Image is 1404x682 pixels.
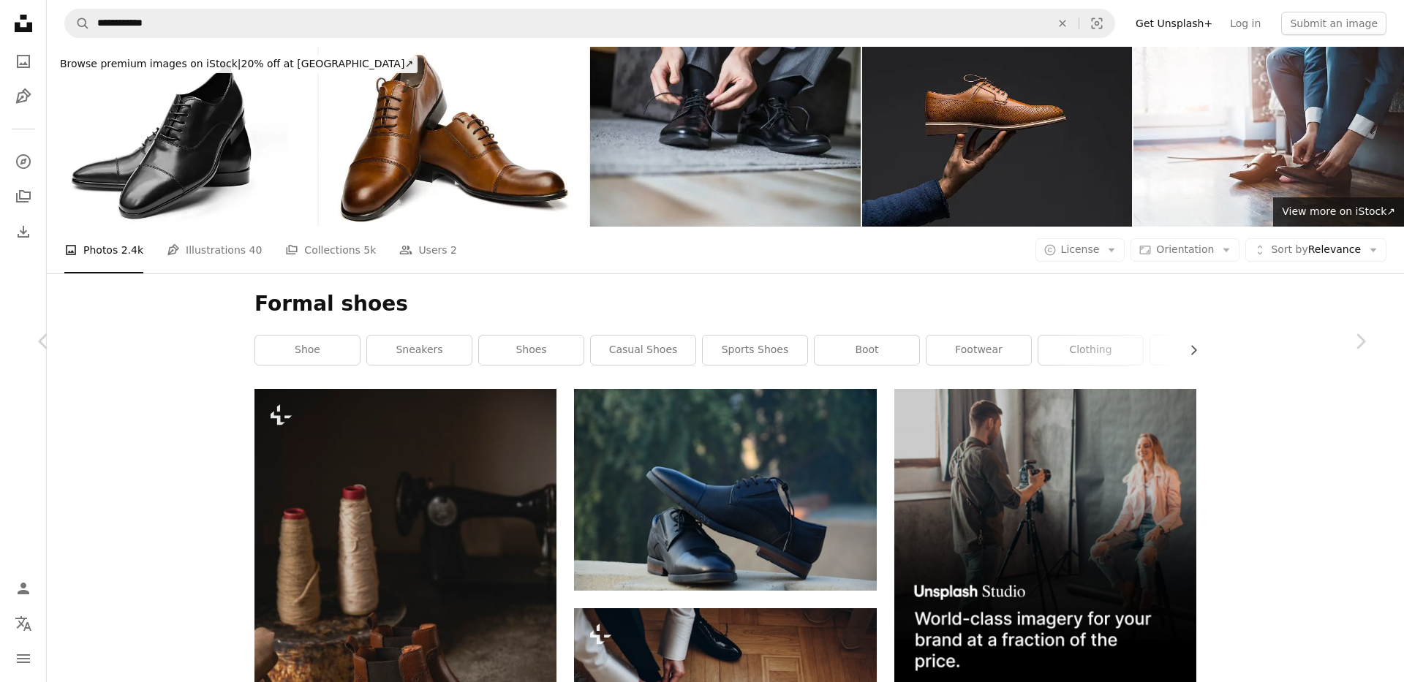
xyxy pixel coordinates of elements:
[64,9,1115,38] form: Find visuals sitewide
[65,10,90,37] button: Search Unsplash
[9,217,38,246] a: Download History
[9,147,38,176] a: Explore
[47,47,426,82] a: Browse premium images on iStock|20% off at [GEOGRAPHIC_DATA]↗
[1127,12,1221,35] a: Get Unsplash+
[363,242,376,258] span: 5k
[1046,10,1079,37] button: Clear
[47,47,317,227] img: Elegant Black Leather Shoes
[1035,238,1125,262] button: License
[9,182,38,211] a: Collections
[9,644,38,673] button: Menu
[249,242,263,258] span: 40
[574,389,876,590] img: a pair of black shoes
[862,47,1133,227] img: Brown Leather Shoe
[703,336,807,365] a: sports shoes
[1150,336,1255,365] a: apparel
[367,336,472,365] a: sneakers
[254,291,1196,317] h1: Formal shoes
[1038,336,1143,365] a: clothing
[1133,47,1404,227] img: Groom dressing up with classic elegant shoes.
[450,242,457,258] span: 2
[574,483,876,496] a: a pair of black shoes
[1316,271,1404,412] a: Next
[60,58,413,69] span: 20% off at [GEOGRAPHIC_DATA] ↗
[1282,205,1395,217] span: View more on iStock ↗
[1131,238,1239,262] button: Orientation
[60,58,241,69] span: Browse premium images on iStock |
[1271,243,1307,255] span: Sort by
[591,336,695,365] a: casual shoes
[1273,197,1404,227] a: View more on iStock↗
[1061,243,1100,255] span: License
[319,47,589,227] img: Men's Brown Shoes
[479,336,584,365] a: shoes
[255,336,360,365] a: shoe
[9,609,38,638] button: Language
[254,609,556,622] a: a pair of brown boots sitting next to a spool of thread
[399,227,457,273] a: Users 2
[926,336,1031,365] a: footwear
[167,227,262,273] a: Illustrations 40
[1245,238,1386,262] button: Sort byRelevance
[815,336,919,365] a: boot
[1156,243,1214,255] span: Orientation
[1281,12,1386,35] button: Submit an image
[1271,243,1361,257] span: Relevance
[590,47,861,227] img: Businessman tie shoelaces
[285,227,376,273] a: Collections 5k
[1180,336,1196,365] button: scroll list to the right
[9,574,38,603] a: Log in / Sign up
[9,47,38,76] a: Photos
[1079,10,1114,37] button: Visual search
[1221,12,1269,35] a: Log in
[9,82,38,111] a: Illustrations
